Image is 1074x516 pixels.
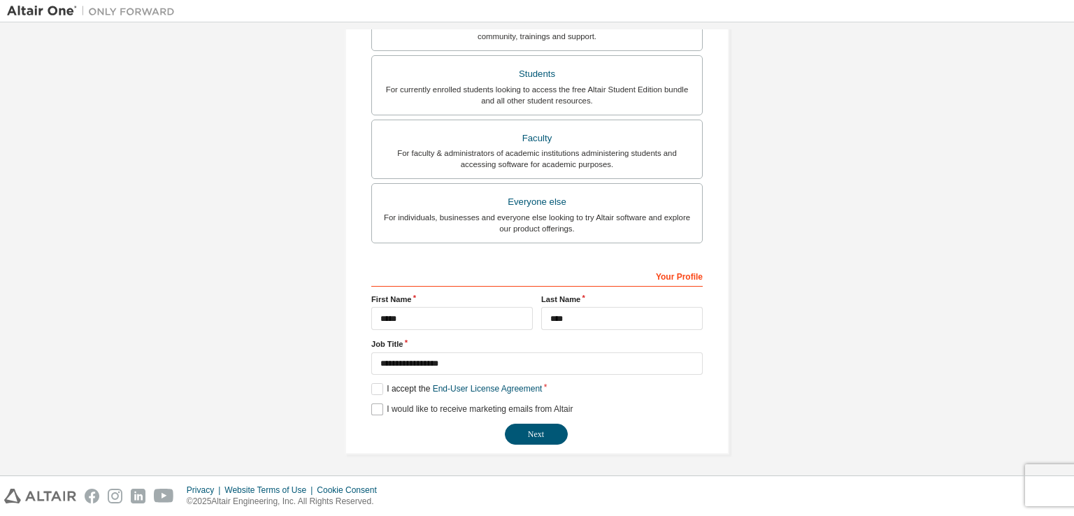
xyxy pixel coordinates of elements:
[380,84,694,106] div: For currently enrolled students looking to access the free Altair Student Edition bundle and all ...
[371,294,533,305] label: First Name
[380,20,694,42] div: For existing customers looking to access software downloads, HPC resources, community, trainings ...
[7,4,182,18] img: Altair One
[224,485,317,496] div: Website Terms of Use
[371,264,703,287] div: Your Profile
[85,489,99,503] img: facebook.svg
[505,424,568,445] button: Next
[187,496,385,508] p: © 2025 Altair Engineering, Inc. All Rights Reserved.
[380,212,694,234] div: For individuals, businesses and everyone else looking to try Altair software and explore our prod...
[131,489,145,503] img: linkedin.svg
[154,489,174,503] img: youtube.svg
[433,384,543,394] a: End-User License Agreement
[108,489,122,503] img: instagram.svg
[4,489,76,503] img: altair_logo.svg
[371,383,542,395] label: I accept the
[541,294,703,305] label: Last Name
[380,192,694,212] div: Everyone else
[380,148,694,170] div: For faculty & administrators of academic institutions administering students and accessing softwa...
[380,129,694,148] div: Faculty
[371,338,703,350] label: Job Title
[317,485,385,496] div: Cookie Consent
[371,403,573,415] label: I would like to receive marketing emails from Altair
[380,64,694,84] div: Students
[187,485,224,496] div: Privacy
